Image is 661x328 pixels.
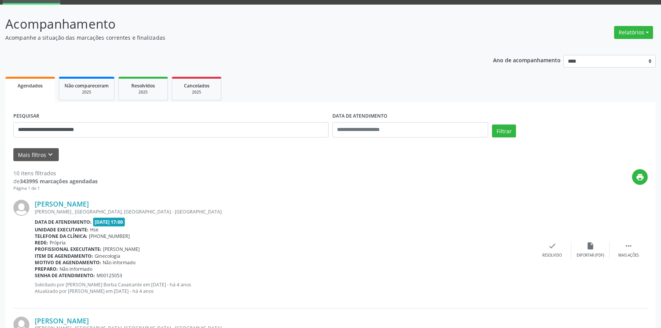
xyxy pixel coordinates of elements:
span: Não compareceram [64,82,109,89]
span: [DATE] 17:00 [93,218,125,226]
i: print [636,173,644,181]
span: [PERSON_NAME] [103,246,140,252]
b: Item de agendamento: [35,253,93,259]
b: Data de atendimento: [35,219,92,225]
strong: 343995 marcações agendadas [20,178,98,185]
div: Exportar (PDF) [577,253,604,258]
div: 2025 [177,89,216,95]
b: Unidade executante: [35,226,89,233]
b: Telefone da clínica: [35,233,87,239]
span: Ginecologia [95,253,120,259]
b: Senha de atendimento: [35,272,95,279]
span: Não informado [60,266,92,272]
b: Profissional executante: [35,246,102,252]
button: Filtrar [492,124,516,137]
button: print [632,169,648,185]
span: Cancelados [184,82,210,89]
p: Solicitado por [PERSON_NAME] Borba Cavalcante em [DATE] - há 4 anos Atualizado por [PERSON_NAME] ... [35,281,533,294]
label: PESQUISAR [13,110,39,122]
span: Agendados [18,82,43,89]
div: de [13,177,98,185]
div: [PERSON_NAME] , [GEOGRAPHIC_DATA], [GEOGRAPHIC_DATA] - [GEOGRAPHIC_DATA] [35,208,533,215]
span: [PHONE_NUMBER] [89,233,130,239]
div: Mais ações [618,253,639,258]
label: DATA DE ATENDIMENTO [332,110,387,122]
div: 2025 [64,89,109,95]
div: 2025 [124,89,162,95]
span: Não informado [103,259,135,266]
p: Ano de acompanhamento [493,55,561,65]
img: img [13,200,29,216]
b: Rede: [35,239,48,246]
span: Própria [50,239,66,246]
span: M00125053 [97,272,122,279]
span: Hse [90,226,98,233]
i: keyboard_arrow_down [46,150,55,159]
div: Página 1 de 1 [13,185,98,192]
div: Resolvido [542,253,562,258]
a: [PERSON_NAME] [35,200,89,208]
i: check [548,242,556,250]
i:  [624,242,633,250]
div: 10 itens filtrados [13,169,98,177]
a: [PERSON_NAME] [35,317,89,325]
button: Mais filtroskeyboard_arrow_down [13,148,59,162]
p: Acompanhe a situação das marcações correntes e finalizadas [5,34,461,42]
i: insert_drive_file [586,242,595,250]
p: Acompanhamento [5,15,461,34]
span: Resolvidos [131,82,155,89]
button: Relatórios [614,26,653,39]
b: Motivo de agendamento: [35,259,101,266]
b: Preparo: [35,266,58,272]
